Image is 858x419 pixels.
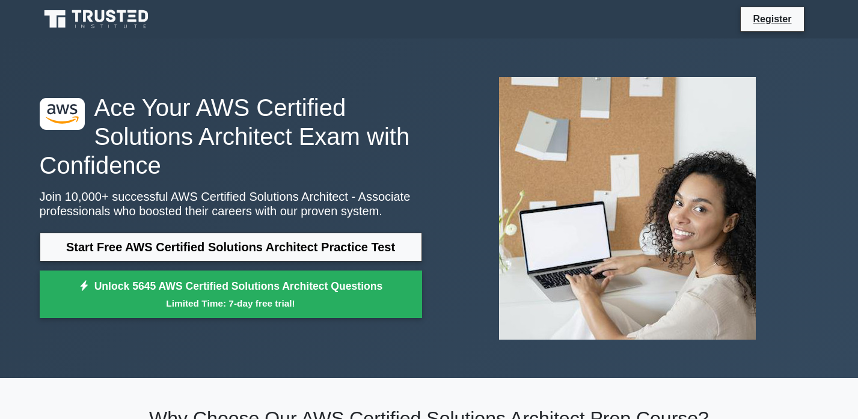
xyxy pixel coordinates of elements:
[40,93,422,180] h1: Ace Your AWS Certified Solutions Architect Exam with Confidence
[40,271,422,319] a: Unlock 5645 AWS Certified Solutions Architect QuestionsLimited Time: 7-day free trial!
[40,189,422,218] p: Join 10,000+ successful AWS Certified Solutions Architect - Associate professionals who boosted t...
[55,296,407,310] small: Limited Time: 7-day free trial!
[40,233,422,261] a: Start Free AWS Certified Solutions Architect Practice Test
[746,11,798,26] a: Register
